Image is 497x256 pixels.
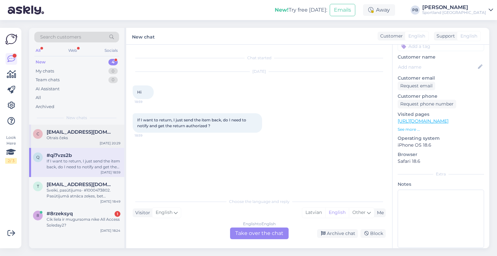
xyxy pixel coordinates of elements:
div: My chats [36,68,54,74]
p: Customer name [398,54,484,61]
div: 2 / 3 [5,158,17,164]
span: English [408,33,425,39]
span: Other [352,209,366,215]
div: All [36,95,41,101]
p: Customer email [398,75,484,82]
span: q [36,155,39,160]
p: iPhone OS 18.6 [398,142,484,149]
a: [URL][DOMAIN_NAME] [398,118,448,124]
div: Socials [103,46,119,55]
span: tomsvizbulis1@inbox.lv [47,182,114,187]
div: [DATE] 18:49 [100,199,120,204]
span: 8 [37,213,39,218]
div: 0 [108,68,118,74]
span: Search customers [40,34,81,40]
div: Take over the chat [230,228,289,239]
div: Try free [DATE]: [275,6,327,14]
div: 0 [108,77,118,83]
span: 18:59 [135,99,159,104]
p: See more ... [398,127,484,132]
div: Me [374,209,384,216]
div: Archive chat [317,229,358,238]
span: c [37,131,39,136]
div: [DATE] 18:24 [100,228,120,233]
span: New chats [66,115,87,121]
div: 1 [115,211,120,217]
div: Customer [378,33,403,39]
p: Customer phone [398,93,484,100]
p: Browser [398,151,484,158]
div: Request email [398,82,435,90]
div: New [36,59,46,65]
div: [DATE] 18:59 [101,170,120,175]
div: Away [363,4,395,16]
div: [DATE] [133,69,386,74]
div: [PERSON_NAME] [422,5,486,10]
span: 18:59 [135,133,159,138]
div: Sportland [GEOGRAPHIC_DATA] [422,10,486,15]
p: Safari 18.6 [398,158,484,165]
div: Choose the language and reply [133,199,386,205]
div: AI Assistant [36,86,60,92]
div: 4 [108,59,118,65]
div: Otrais čeks [47,135,120,141]
div: Look Here [5,135,17,164]
span: English [460,33,477,39]
div: Chat started [133,55,386,61]
label: New chat [132,32,155,40]
div: Cik liela ir mugursoma nike All Access Soleday2? [47,217,120,228]
div: All [34,46,42,55]
div: Extra [398,171,484,177]
input: Add a tag [398,41,484,51]
span: English [156,209,172,216]
span: #8rzeksyq [47,211,73,217]
span: t [37,184,39,189]
div: If I want to return, I just send the item back, do I need to notify and get the return authorized ? [47,158,120,170]
img: Askly Logo [5,33,17,45]
button: Emails [330,4,355,16]
div: Visitor [133,209,150,216]
a: [PERSON_NAME]Sportland [GEOGRAPHIC_DATA] [422,5,493,15]
div: English to English [243,221,276,227]
div: [DATE] 20:29 [100,141,120,146]
p: Notes [398,181,484,188]
span: If I want to return, I just send the item back, do I need to notify and get the return authorized ? [137,117,247,128]
div: Team chats [36,77,60,83]
input: Add name [398,63,477,71]
div: Latvian [302,208,325,217]
p: Visited pages [398,111,484,118]
div: English [325,208,349,217]
span: chenet2@inbox.lv [47,129,114,135]
div: Block [360,229,386,238]
div: Sveiki, pasūtījums- #1000473802. Pasūtījumā atnāca zeķes, bet compression sporta apakšveļa neatnā... [47,187,120,199]
span: Hi [137,90,141,95]
p: Operating system [398,135,484,142]
b: New! [275,7,289,13]
span: #qi7vzs2b [47,152,72,158]
div: Request phone number [398,100,456,108]
div: Archived [36,104,54,110]
div: PB [411,6,420,15]
div: Web [67,46,78,55]
div: Support [434,33,455,39]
